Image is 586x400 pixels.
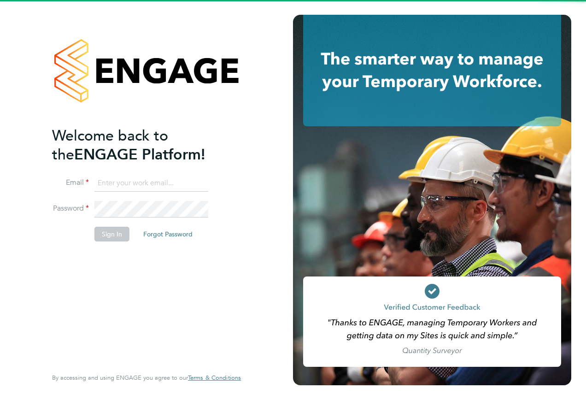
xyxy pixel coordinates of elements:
button: Forgot Password [136,227,200,241]
h2: ENGAGE Platform! [52,126,232,164]
a: Terms & Conditions [188,374,241,382]
button: Sign In [94,227,129,241]
span: Welcome back to the [52,127,168,164]
label: Password [52,204,89,213]
span: By accessing and using ENGAGE you agree to our [52,374,241,382]
label: Email [52,178,89,188]
input: Enter your work email... [94,175,208,192]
